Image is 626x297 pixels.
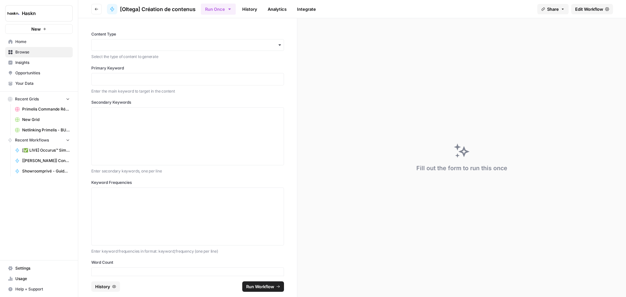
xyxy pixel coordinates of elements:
[201,4,236,15] button: Run Once
[15,81,70,86] span: Your Data
[5,78,73,89] a: Your Data
[15,70,70,76] span: Opportunities
[5,24,73,34] button: New
[5,94,73,104] button: Recent Grids
[15,60,70,66] span: Insights
[5,284,73,294] button: Help + Support
[12,156,73,166] a: [[PERSON_NAME]] Content Brief
[242,281,284,292] button: Run Workflow
[293,4,320,14] a: Integrate
[91,260,284,265] label: Word Count
[31,26,41,32] span: New
[5,135,73,145] button: Recent Workflows
[15,276,70,282] span: Usage
[22,10,61,17] span: Haskn
[22,147,70,153] span: [✅ LIVE] Occurus™ Similarity Auto-Clustering
[264,4,291,14] a: Analytics
[91,99,284,105] label: Secondary Keywords
[22,106,70,112] span: Primelis Commande Rédaction Netlinking (2).csv
[22,158,70,164] span: [[PERSON_NAME]] Content Brief
[15,137,49,143] span: Recent Workflows
[120,5,196,13] span: [Oltega] Création de contenus
[5,274,73,284] a: Usage
[5,68,73,78] a: Opportunities
[91,65,284,71] label: Primary Keyword
[91,248,284,255] p: Enter keyword frequencies in format: keyword;frequency (one per line)
[91,180,284,186] label: Keyword Frequencies
[12,145,73,156] a: [✅ LIVE] Occurus™ Similarity Auto-Clustering
[537,4,569,14] button: Share
[15,265,70,271] span: Settings
[12,166,73,176] a: Showroomprivé - Guide d'achat de 800 mots
[22,127,70,133] span: Netlinking Primelis - BU US Grid
[12,125,73,135] a: Netlinking Primelis - BU US Grid
[15,286,70,292] span: Help + Support
[238,4,261,14] a: History
[91,88,284,95] p: Enter the main keyword to target in the content
[7,7,19,19] img: Haskn Logo
[15,39,70,45] span: Home
[5,37,73,47] a: Home
[12,114,73,125] a: New Grid
[416,164,507,173] div: Fill out the form to run this once
[15,49,70,55] span: Browse
[107,4,196,14] a: [Oltega] Création de contenus
[5,57,73,68] a: Insights
[5,263,73,274] a: Settings
[95,283,110,290] span: History
[91,281,120,292] button: History
[246,283,274,290] span: Run Workflow
[91,31,284,37] label: Content Type
[22,117,70,123] span: New Grid
[15,96,39,102] span: Recent Grids
[91,53,284,60] p: Select the type of content to generate
[575,6,603,12] span: Edit Workflow
[571,4,613,14] a: Edit Workflow
[5,47,73,57] a: Browse
[22,168,70,174] span: Showroomprivé - Guide d'achat de 800 mots
[547,6,559,12] span: Share
[5,5,73,22] button: Workspace: Haskn
[12,104,73,114] a: Primelis Commande Rédaction Netlinking (2).csv
[91,168,284,174] p: Enter secondary keywords, one per line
